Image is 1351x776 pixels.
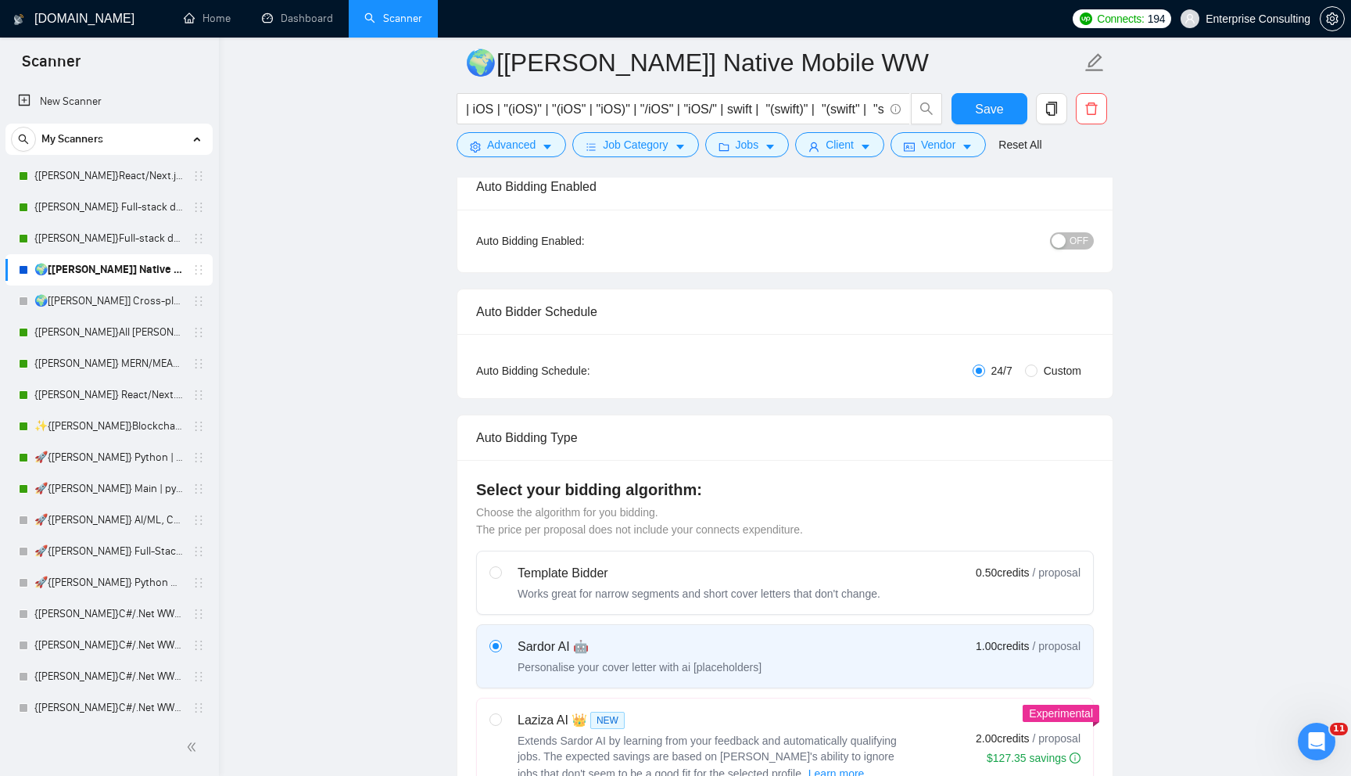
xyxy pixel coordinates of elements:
[572,711,587,730] span: 👑
[1076,93,1107,124] button: delete
[192,170,205,182] span: holder
[10,6,40,36] button: go back
[289,614,330,645] span: smiley reaction
[1148,10,1165,27] span: 194
[192,639,205,652] span: holder
[1033,731,1080,746] span: / proposal
[457,132,566,157] button: settingAdvancedcaret-down
[257,614,280,645] span: 😐
[466,99,883,119] input: Search Freelance Jobs...
[921,136,955,153] span: Vendor
[298,614,321,645] span: 😃
[470,141,481,153] span: setting
[34,317,183,348] a: {[PERSON_NAME]}All [PERSON_NAME] - web [НАДО ПЕРЕДЕЛАТЬ]
[500,6,528,34] div: Close
[962,141,973,153] span: caret-down
[34,692,183,724] a: {[PERSON_NAME]}C#/.Net WW - best match (<1 month, not preferred location)
[765,141,776,153] span: caret-down
[736,136,759,153] span: Jobs
[518,586,880,602] div: Works great for narrow segments and short cover letters that don't change.
[34,661,183,692] a: {[PERSON_NAME]}C#/.Net WW - best match (<1 month)
[470,6,500,36] button: Collapse window
[192,295,205,307] span: holder
[476,415,1094,460] div: Auto Bidding Type
[904,141,915,153] span: idcard
[860,141,871,153] span: caret-down
[192,264,205,276] span: holder
[975,99,1003,119] span: Save
[476,506,803,536] span: Choose the algorithm for you bidding. The price per proposal does not include your connects expen...
[1033,565,1080,580] span: / proposal
[192,451,205,464] span: holder
[1037,362,1088,379] span: Custom
[518,564,880,583] div: Template Bidder
[34,254,183,286] a: 🌍[[PERSON_NAME]] Native Mobile WW
[192,357,205,370] span: holder
[5,86,213,117] li: New Scanner
[1037,102,1066,116] span: copy
[34,411,183,442] a: ✨{[PERSON_NAME]}Blockchain WW
[192,514,205,526] span: holder
[12,134,35,145] span: search
[9,50,93,83] span: Scanner
[1097,10,1144,27] span: Connects:
[603,136,668,153] span: Job Category
[192,232,205,245] span: holder
[34,379,183,411] a: {[PERSON_NAME]} React/Next.js/Node.js (Long-term, All Niches)
[1070,753,1080,763] span: info-circle
[476,164,1094,209] div: Auto Bidding Enabled
[1070,232,1088,250] span: OFF
[192,389,205,401] span: holder
[34,598,183,630] a: {[PERSON_NAME]}C#/.Net WW - best match
[976,564,1029,581] span: 0.50 credits
[912,102,941,116] span: search
[976,730,1029,747] span: 2.00 credits
[1330,723,1348,735] span: 11
[34,286,183,317] a: 🌍[[PERSON_NAME]] Cross-platform Mobile WW
[192,608,205,620] span: holder
[1029,707,1093,720] span: Experimental
[13,7,24,32] img: logo
[34,630,183,661] a: {[PERSON_NAME]}C#/.Net WW - best match (not preferred location)
[34,160,183,192] a: {[PERSON_NAME]}React/Next.js/Node.js (Long-term, All Niches)
[206,665,331,677] a: Open in help center
[891,132,986,157] button: idcardVendorcaret-down
[192,670,205,683] span: holder
[476,362,682,379] div: Auto Bidding Schedule:
[1320,6,1345,31] button: setting
[795,132,884,157] button: userClientcaret-down
[1184,13,1195,24] span: user
[476,479,1094,501] h4: Select your bidding algorithm:
[34,223,183,254] a: {[PERSON_NAME]}Full-stack devs WW (<1 month) - pain point
[1320,13,1345,25] a: setting
[586,141,597,153] span: bars
[675,141,686,153] span: caret-down
[34,348,183,379] a: {[PERSON_NAME]} MERN/MEAN (Enterprise & SaaS)
[998,136,1041,153] a: Reset All
[719,141,729,153] span: folder
[1077,102,1106,116] span: delete
[192,577,205,589] span: holder
[41,124,103,155] span: My Scanners
[1298,723,1335,760] iframe: Intercom live chat
[465,43,1081,82] input: Scanner name...
[217,614,239,645] span: 😞
[34,536,183,567] a: 🚀{[PERSON_NAME]} Full-Stack Python (Backend + Frontend)
[19,598,519,616] div: Did this answer your question?
[186,739,202,755] span: double-left
[826,136,854,153] span: Client
[1080,13,1092,25] img: upwork-logo.png
[364,12,422,25] a: searchScanner
[192,420,205,433] span: holder
[518,659,762,675] div: Personalise your cover letter with ai [placeholders]
[572,132,698,157] button: barsJob Categorycaret-down
[476,289,1094,334] div: Auto Bidder Schedule
[192,326,205,339] span: holder
[1084,52,1105,73] span: edit
[184,12,231,25] a: homeHome
[951,93,1027,124] button: Save
[476,232,682,250] div: Auto Bidding Enabled:
[705,132,790,157] button: folderJobscaret-down
[192,545,205,558] span: holder
[911,93,942,124] button: search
